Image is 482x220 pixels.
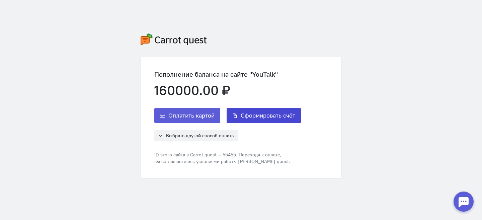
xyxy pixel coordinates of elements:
span: Выбрать другой способ оплаты [166,133,235,139]
div: Пополнение баланса на сайте "YouTalk" [154,71,301,78]
div: 160000.00 ₽ [154,83,301,98]
button: Оплатить картой [154,108,220,123]
button: Сформировать счёт [227,108,301,123]
div: ID этого сайта в Carrot quest — 55455. Переходя к оплате, вы соглашаетесь с условиями работы [PER... [154,151,301,165]
button: Выбрать другой способ оплаты [154,130,238,141]
span: Оплатить картой [168,112,215,120]
span: Сформировать счёт [241,112,295,120]
img: carrot-quest-logo.svg [141,33,207,45]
